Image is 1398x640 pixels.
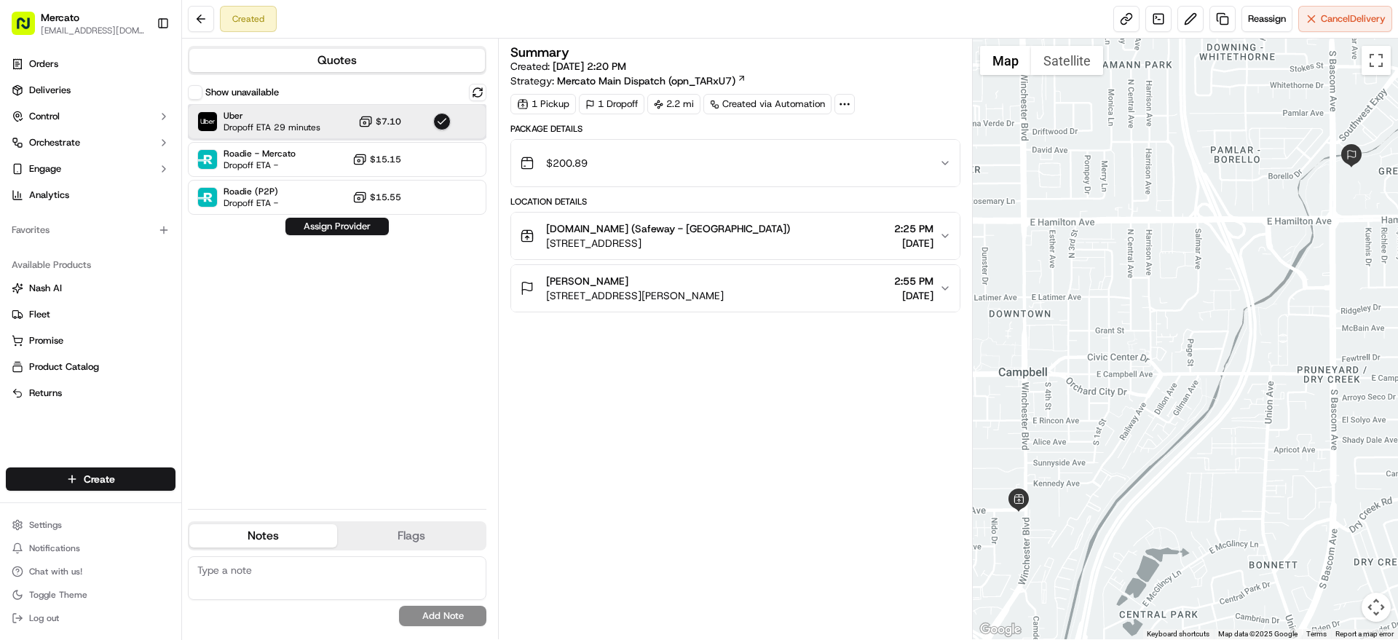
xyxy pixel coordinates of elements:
[6,561,175,582] button: Chat with us!
[15,231,98,242] div: Past conversations
[510,94,576,114] div: 1 Pickup
[370,154,401,165] span: $15.15
[976,620,1024,639] img: Google
[224,110,320,122] span: Uber
[557,74,746,88] a: Mercato Main Dispatch (opn_TARxU7)
[511,140,959,186] button: $200.89
[145,403,176,414] span: Pylon
[29,334,63,347] span: Promise
[48,307,53,318] span: •
[510,59,626,74] span: Created:
[546,288,724,303] span: [STREET_ADDRESS][PERSON_NAME]
[1321,12,1386,25] span: Cancel Delivery
[6,105,175,128] button: Control
[9,361,117,387] a: 📗Knowledge Base
[511,265,959,312] button: [PERSON_NAME][STREET_ADDRESS][PERSON_NAME]2:55 PM[DATE]
[352,190,401,205] button: $15.55
[546,236,790,250] span: [STREET_ADDRESS]
[66,181,239,195] div: Start new chat
[45,267,155,279] span: Wisdom [PERSON_NAME]
[198,150,217,169] img: Roadie - Mercato
[29,387,62,400] span: Returns
[29,162,61,175] span: Engage
[1241,6,1292,32] button: Reassign
[510,123,960,135] div: Package Details
[6,183,175,207] a: Analytics
[976,620,1024,639] a: Open this area in Google Maps (opens a new window)
[1306,630,1327,638] a: Terms (opens in new tab)
[1031,46,1103,75] button: Show satellite imagery
[352,152,401,167] button: $15.15
[1362,46,1391,75] button: Toggle fullscreen view
[6,6,151,41] button: Mercato[EMAIL_ADDRESS][DOMAIN_NAME]
[1248,12,1286,25] span: Reassign
[198,188,217,207] img: Roadie (P2P)
[15,56,44,85] img: Nash
[6,538,175,558] button: Notifications
[226,228,265,245] button: See all
[6,157,175,181] button: Engage
[337,524,485,548] button: Flags
[103,402,176,414] a: Powered byPylon
[15,181,41,207] img: 1736555255976-a54dd68f-1ca7-489b-9aae-adbdc363a1c4
[138,367,234,382] span: API Documentation
[29,519,62,531] span: Settings
[29,308,50,321] span: Fleet
[546,221,790,236] span: [DOMAIN_NAME] (Safeway - [GEOGRAPHIC_DATA])
[123,368,135,380] div: 💻
[358,114,401,129] button: $7.10
[29,84,71,97] span: Deliveries
[29,542,80,554] span: Notifications
[546,274,628,288] span: [PERSON_NAME]
[12,360,170,374] a: Product Catalog
[189,49,485,72] button: Quotes
[15,253,38,282] img: Wisdom Oko
[41,25,145,36] button: [EMAIL_ADDRESS][DOMAIN_NAME]
[6,515,175,535] button: Settings
[1362,593,1391,622] button: Map camera controls
[557,74,735,88] span: Mercato Main Dispatch (opn_TARxU7)
[6,329,175,352] button: Promise
[6,79,175,102] a: Deliveries
[198,112,217,131] img: Uber
[29,566,82,577] span: Chat with us!
[6,585,175,605] button: Toggle Theme
[248,185,265,202] button: Start new chat
[224,159,296,171] span: Dropoff ETA -
[12,334,170,347] a: Promise
[285,218,389,235] button: Assign Provider
[31,181,57,207] img: 8571987876998_91fb9ceb93ad5c398215_72.jpg
[84,472,115,486] span: Create
[29,589,87,601] span: Toggle Theme
[510,196,960,208] div: Location Details
[205,86,279,99] label: Show unavailable
[12,387,170,400] a: Returns
[29,189,69,202] span: Analytics
[56,307,86,318] span: [DATE]
[6,253,175,277] div: Available Products
[370,191,401,203] span: $15.55
[1298,6,1392,32] button: CancelDelivery
[224,148,296,159] span: Roadie - Mercato
[6,52,175,76] a: Orders
[510,74,746,88] div: Strategy:
[29,612,59,624] span: Log out
[224,122,320,133] span: Dropoff ETA 29 minutes
[6,355,175,379] button: Product Catalog
[29,268,41,280] img: 1736555255976-a54dd68f-1ca7-489b-9aae-adbdc363a1c4
[894,288,933,303] span: [DATE]
[15,100,265,123] p: Welcome 👋
[6,608,175,628] button: Log out
[376,116,401,127] span: $7.10
[166,267,196,279] span: [DATE]
[38,135,262,151] input: Got a question? Start typing here...
[703,94,832,114] div: Created via Automation
[41,10,79,25] button: Mercato
[12,282,170,295] a: Nash AI
[117,361,240,387] a: 💻API Documentation
[12,308,170,321] a: Fleet
[189,524,337,548] button: Notes
[894,236,933,250] span: [DATE]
